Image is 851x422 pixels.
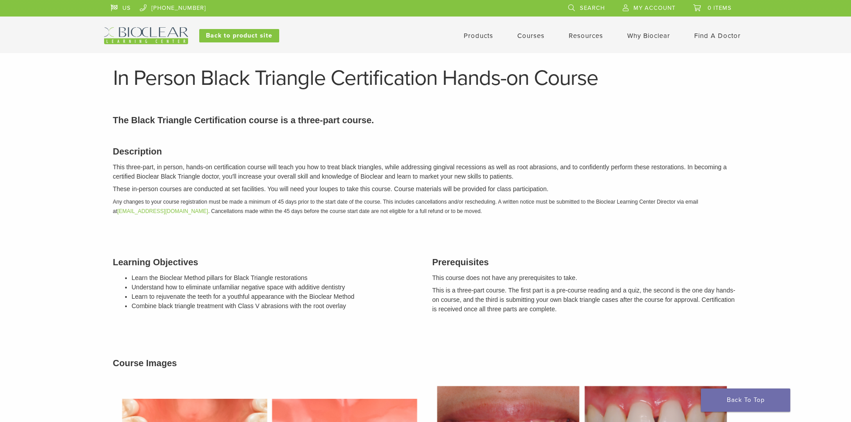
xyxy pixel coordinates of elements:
li: Learn the Bioclear Method pillars for Black Triangle restorations [132,273,419,283]
a: Courses [517,32,545,40]
h3: Description [113,145,738,158]
p: The Black Triangle Certification course is a three-part course. [113,113,738,127]
li: Combine black triangle treatment with Class V abrasions with the root overlay [132,301,419,311]
h3: Prerequisites [432,255,738,269]
h3: Learning Objectives [113,255,419,269]
a: Resources [569,32,603,40]
p: These in-person courses are conducted at set facilities. You will need your loupes to take this c... [113,184,738,194]
a: [EMAIL_ADDRESS][DOMAIN_NAME] [117,208,208,214]
span: My Account [633,4,675,12]
p: This course does not have any prerequisites to take. [432,273,738,283]
p: This three-part, in person, hands-on certification course will teach you how to treat black trian... [113,163,738,181]
a: Back to product site [199,29,279,42]
h1: In Person Black Triangle Certification Hands-on Course [113,67,738,89]
span: Search [580,4,605,12]
li: Understand how to eliminate unfamiliar negative space with additive dentistry [132,283,419,292]
p: This is a three-part course. The first part is a pre-course reading and a quiz, the second is the... [432,286,738,314]
a: Products [464,32,493,40]
h3: Course Images [113,356,738,370]
em: Any changes to your course registration must be made a minimum of 45 days prior to the start date... [113,199,698,214]
span: 0 items [708,4,732,12]
a: Back To Top [701,389,790,412]
img: Bioclear [104,27,188,44]
li: Learn to rejuvenate the teeth for a youthful appearance with the Bioclear Method [132,292,419,301]
a: Why Bioclear [627,32,670,40]
a: Find A Doctor [694,32,741,40]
